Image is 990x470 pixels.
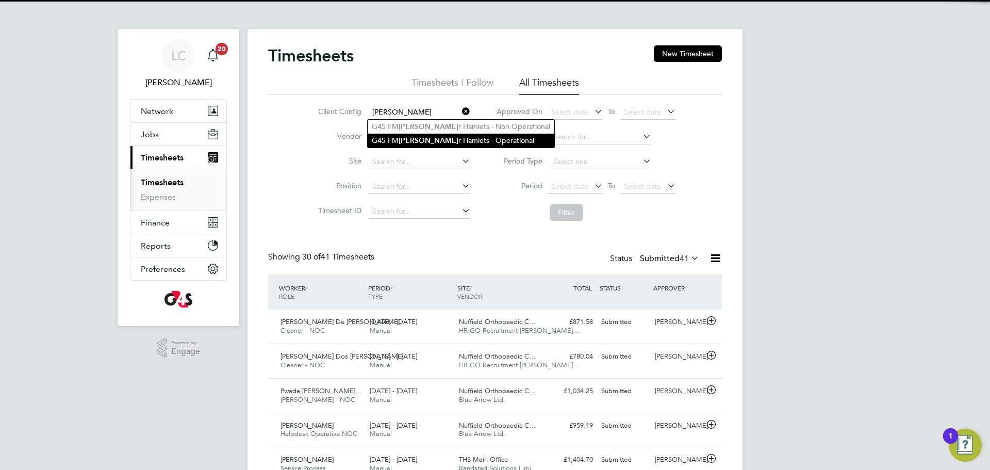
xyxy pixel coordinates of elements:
div: Submitted [597,417,651,434]
span: Manual [370,429,392,438]
button: Reports [130,234,226,257]
div: Submitted [597,383,651,400]
div: £1,404.70 [543,451,597,468]
span: Finance [141,218,170,228]
span: [DATE] - [DATE] [370,352,417,361]
div: Submitted [597,314,651,331]
div: [PERSON_NAME] [651,417,704,434]
span: Cleaner - NOC [280,326,325,335]
b: [PERSON_NAME] [399,136,458,145]
span: Helpdesk Operative NOC [280,429,357,438]
span: Network [141,106,173,116]
label: Client Config [315,107,361,116]
span: [DATE] - [DATE] [370,455,417,464]
input: Search for... [369,105,470,120]
span: 30 of [302,252,321,262]
div: £780.04 [543,348,597,365]
div: SITE [455,279,544,305]
span: ROLE [279,292,294,300]
div: [PERSON_NAME] [651,383,704,400]
div: PERIOD [366,279,455,305]
span: HR GO Recruitment [PERSON_NAME]… [459,326,580,335]
span: 41 [680,253,689,264]
div: Submitted [597,348,651,365]
span: Nuffield Orthopaedic C… [459,386,536,395]
span: To [605,179,618,192]
label: Position [315,181,361,190]
div: £1,034.25 [543,383,597,400]
h2: Timesheets [268,45,354,66]
div: 1 [948,436,953,449]
span: Select date [551,182,588,191]
span: [PERSON_NAME] [280,421,334,430]
span: Manual [370,361,392,369]
label: Submitted [640,253,699,264]
button: Finance [130,211,226,234]
a: Expenses [141,192,176,202]
input: Search for... [369,155,470,169]
span: To [605,105,618,118]
input: Search for... [550,130,651,144]
span: Timesheets [141,153,184,163]
li: G4S FM r Hamlets - Non Operational [368,120,554,134]
input: Select one [550,155,651,169]
div: Timesheets [130,169,226,210]
img: g4s-logo-retina.png [164,291,192,307]
label: Period Type [496,156,542,166]
span: TYPE [368,292,383,300]
span: [DATE] - [DATE] [370,317,417,326]
span: / [390,284,392,292]
div: Submitted [597,451,651,468]
span: [PERSON_NAME] Dos [PERSON_NAME] [280,352,403,361]
span: Blue Arrow Ltd. [459,429,505,438]
button: Timesheets [130,146,226,169]
button: Network [130,100,226,122]
li: Timesheets I Follow [411,76,493,95]
label: Approved On [496,107,542,116]
span: Nuffield Orthopaedic C… [459,352,536,361]
a: Timesheets [141,177,184,187]
span: Reports [141,241,171,251]
span: [DATE] - [DATE] [370,386,417,395]
div: Showing [268,252,376,263]
span: 41 Timesheets [302,252,374,262]
div: STATUS [597,279,651,297]
input: Search for... [369,204,470,219]
span: 20 [216,43,228,55]
button: Preferences [130,257,226,280]
span: Engage [171,347,200,356]
div: [PERSON_NAME] [651,451,704,468]
li: All Timesheets [519,76,579,95]
span: Nuffield Orthopaedic C… [459,421,536,430]
span: Select date [624,107,661,117]
label: Site [315,156,361,166]
label: Period [496,181,542,190]
span: [PERSON_NAME] - NOC [280,395,355,404]
span: [PERSON_NAME] De [PERSON_NAME] [280,317,400,326]
span: Pwade [PERSON_NAME]… [280,386,362,395]
button: New Timesheet [654,45,722,62]
div: WORKER [276,279,366,305]
button: Jobs [130,123,226,145]
span: Blue Arrow Ltd. [459,395,505,404]
div: APPROVER [651,279,704,297]
a: LC[PERSON_NAME] [130,39,227,89]
span: Nuffield Orthopaedic C… [459,317,536,326]
span: [DATE] - [DATE] [370,421,417,430]
div: [PERSON_NAME] [651,314,704,331]
span: TOTAL [573,284,592,292]
b: [PERSON_NAME] [399,122,458,131]
span: Jobs [141,129,159,139]
a: Powered byEngage [157,338,201,358]
div: Status [610,252,701,266]
span: Powered by [171,338,200,347]
span: HR GO Recruitment [PERSON_NAME]… [459,361,580,369]
span: / [305,284,307,292]
span: Preferences [141,264,185,274]
span: Lilingxi Chen [130,76,227,89]
span: LC [171,49,186,62]
label: Timesheet ID [315,206,361,215]
button: Open Resource Center, 1 new notification [949,429,982,462]
span: Select date [551,107,588,117]
span: THS Main Office [459,455,508,464]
